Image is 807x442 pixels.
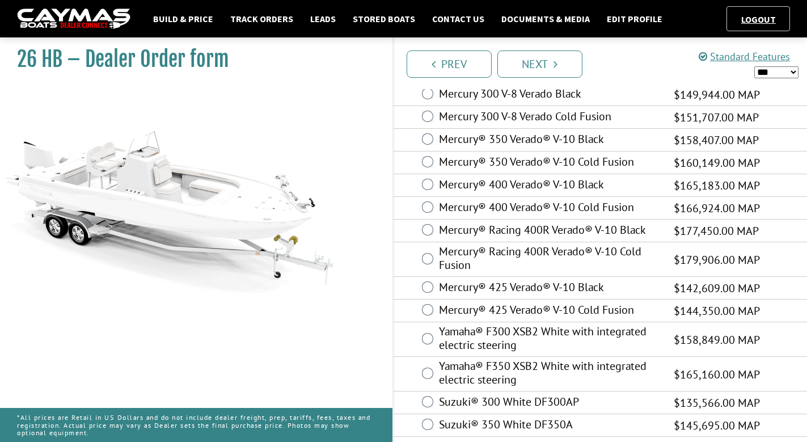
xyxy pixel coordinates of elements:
[439,110,660,126] label: Mercury 300 V-8 Verado Cold Fusion
[497,50,582,78] a: Next
[17,9,130,30] img: caymas-dealer-connect-2ed40d3bc7270c1d8d7ffb4b79bf05adc795679939227970def78ec6f6c03838.gif
[347,11,421,26] a: Stored Boats
[674,109,759,126] span: $151,707.00 MAP
[674,280,760,297] span: $142,609.00 MAP
[17,408,375,442] p: *All prices are Retail in US Dollars and do not include dealer freight, prep, tariffs, fees, taxe...
[674,331,760,348] span: $158,849.00 MAP
[147,11,219,26] a: Build & Price
[439,245,660,275] label: Mercury® Racing 400R Verado® V-10 Cold Fusion
[17,47,364,72] h1: 26 HB – Dealer Order form
[439,280,660,297] label: Mercury® 425 Verado® V-10 Black
[439,178,660,194] label: Mercury® 400 Verado® V-10 Black
[439,155,660,171] label: Mercury® 350 Verado® V-10 Cold Fusion
[496,11,595,26] a: Documents & Media
[439,200,660,217] label: Mercury® 400 Verado® V-10 Cold Fusion
[439,303,660,319] label: Mercury® 425 Verado® V-10 Cold Fusion
[439,359,660,389] label: Yamaha® F350 XSB2 White with integrated electric steering
[674,302,760,319] span: $144,350.00 MAP
[426,11,490,26] a: Contact Us
[674,132,759,149] span: $158,407.00 MAP
[674,366,760,383] span: $165,160.00 MAP
[674,394,760,411] span: $135,566.00 MAP
[225,11,299,26] a: Track Orders
[736,14,781,25] a: Logout
[699,50,790,63] a: Standard Features
[439,223,660,239] label: Mercury® Racing 400R Verado® V-10 Black
[674,251,760,268] span: $179,906.00 MAP
[674,177,760,194] span: $165,183.00 MAP
[674,86,760,103] span: $149,944.00 MAP
[674,154,760,171] span: $160,149.00 MAP
[674,200,760,217] span: $166,924.00 MAP
[407,50,492,78] a: Prev
[439,132,660,149] label: Mercury® 350 Verado® V-10 Black
[439,395,660,411] label: Suzuki® 300 White DF300AP
[674,222,759,239] span: $177,450.00 MAP
[439,418,660,434] label: Suzuki® 350 White DF350A
[305,11,341,26] a: Leads
[439,87,660,103] label: Mercury 300 V-8 Verado Black
[439,325,660,355] label: Yamaha® F300 XSB2 White with integrated electric steering
[601,11,668,26] a: Edit Profile
[674,417,760,434] span: $145,695.00 MAP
